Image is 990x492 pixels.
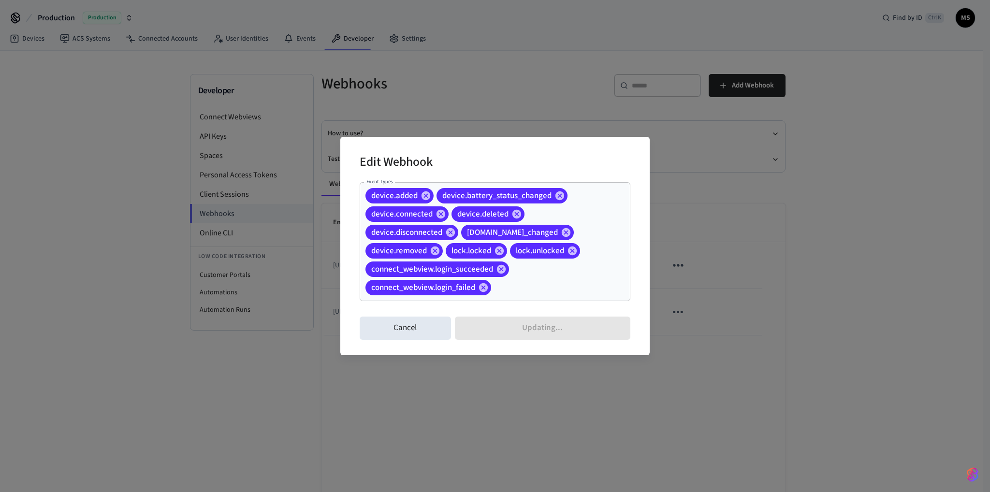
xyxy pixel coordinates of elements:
[365,191,423,201] span: device.added
[437,191,557,201] span: device.battery_status_changed
[451,209,514,219] span: device.deleted
[437,188,568,203] div: device.battery_status_changed
[446,246,497,256] span: lock.locked
[451,206,524,222] div: device.deleted
[365,225,458,240] div: device.disconnected
[365,243,443,259] div: device.removed
[510,243,580,259] div: lock.unlocked
[365,188,434,203] div: device.added
[360,317,451,340] button: Cancel
[360,148,433,178] h2: Edit Webhook
[365,261,509,277] div: connect_webview.login_succeeded
[365,209,438,219] span: device.connected
[366,178,393,185] label: Event Types
[365,280,491,295] div: connect_webview.login_failed
[365,283,481,292] span: connect_webview.login_failed
[365,246,433,256] span: device.removed
[446,243,507,259] div: lock.locked
[967,467,978,482] img: SeamLogoGradient.69752ec5.svg
[365,264,499,274] span: connect_webview.login_succeeded
[365,228,448,237] span: device.disconnected
[461,228,564,237] span: [DOMAIN_NAME]_changed
[510,246,570,256] span: lock.unlocked
[365,206,449,222] div: device.connected
[461,225,574,240] div: [DOMAIN_NAME]_changed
